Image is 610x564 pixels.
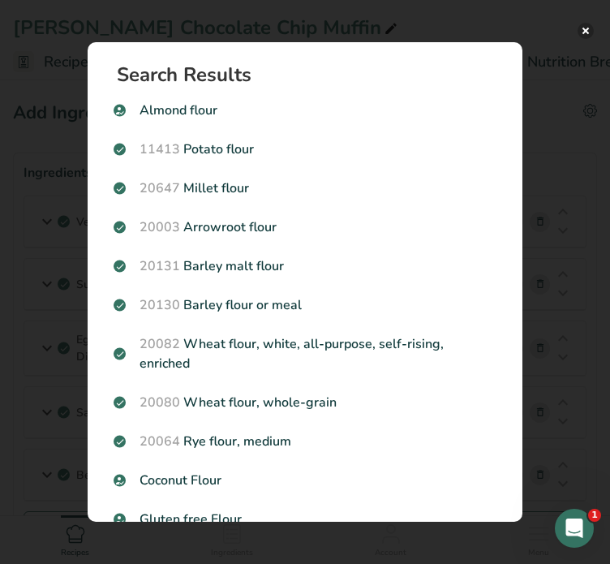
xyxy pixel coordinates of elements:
[140,218,180,236] span: 20003
[114,510,496,529] p: Gluten free Flour
[140,140,180,158] span: 11413
[140,257,180,275] span: 20131
[114,295,496,315] p: Barley flour or meal
[588,509,601,522] span: 1
[117,65,506,84] h1: Search Results
[114,101,496,120] p: Almond flour
[114,140,496,159] p: Potato flour
[114,432,496,451] p: Rye flour, medium
[140,179,180,197] span: 20647
[114,393,496,412] p: Wheat flour, whole-grain
[140,335,180,353] span: 20082
[140,296,180,314] span: 20130
[114,217,496,237] p: Arrowroot flour
[555,509,594,548] iframe: Intercom live chat
[114,471,496,490] p: Coconut Flour
[114,179,496,198] p: Millet flour
[140,433,180,450] span: 20064
[114,256,496,276] p: Barley malt flour
[114,334,496,373] p: Wheat flour, white, all-purpose, self-rising, enriched
[140,394,180,411] span: 20080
